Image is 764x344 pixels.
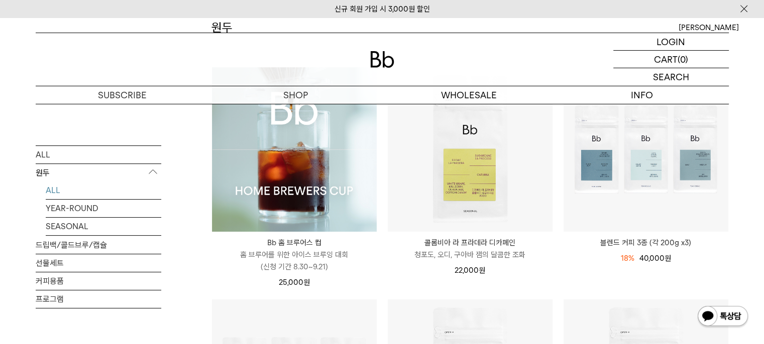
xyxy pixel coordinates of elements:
[479,266,485,275] span: 원
[388,67,553,232] img: 콜롬비아 라 프라데라 디카페인
[653,68,689,86] p: SEARCH
[654,51,678,68] p: CART
[657,33,685,50] p: LOGIN
[212,249,377,273] p: 홈 브루어를 위한 아이스 브루잉 대회 (신청 기간 8.30~9.21)
[36,86,209,104] a: SUBSCRIBE
[212,67,377,232] a: Bb 홈 브루어스 컵
[621,252,634,264] div: 18%
[279,278,310,287] span: 25,000
[36,146,161,163] a: ALL
[665,254,671,263] span: 원
[382,86,556,104] p: WHOLESALE
[36,164,161,182] p: 원두
[303,278,310,287] span: 원
[613,33,729,51] a: LOGIN
[209,86,382,104] a: SHOP
[46,218,161,235] a: SEASONAL
[335,5,430,14] a: 신규 회원 가입 시 3,000원 할인
[678,51,688,68] p: (0)
[564,237,728,249] a: 블렌드 커피 3종 (각 200g x3)
[36,236,161,254] a: 드립백/콜드브루/캡슐
[46,200,161,217] a: YEAR-ROUND
[212,237,377,249] p: Bb 홈 브루어스 컵
[556,86,729,104] p: INFO
[564,67,728,232] img: 블렌드 커피 3종 (각 200g x3)
[370,51,394,68] img: 로고
[36,290,161,308] a: 프로그램
[212,237,377,273] a: Bb 홈 브루어스 컵 홈 브루어를 위한 아이스 브루잉 대회(신청 기간 8.30~9.21)
[46,182,161,199] a: ALL
[388,249,553,261] p: 청포도, 오디, 구아바 잼의 달콤한 조화
[697,305,749,329] img: 카카오톡 채널 1:1 채팅 버튼
[388,237,553,261] a: 콜롬비아 라 프라데라 디카페인 청포도, 오디, 구아바 잼의 달콤한 조화
[388,237,553,249] p: 콜롬비아 라 프라데라 디카페인
[613,51,729,68] a: CART (0)
[455,266,485,275] span: 22,000
[36,254,161,272] a: 선물세트
[639,254,671,263] span: 40,000
[212,67,377,232] img: 1000001223_add2_021.jpg
[36,272,161,290] a: 커피용품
